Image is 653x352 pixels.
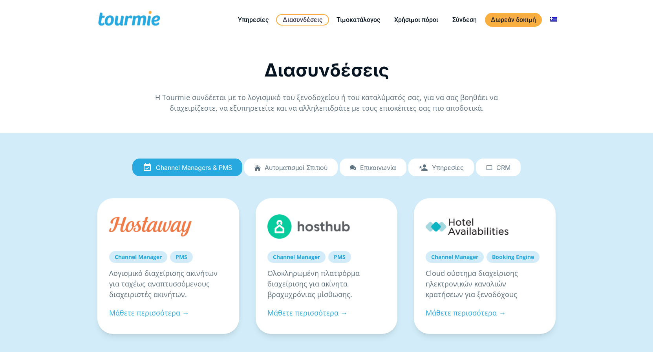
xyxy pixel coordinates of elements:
a: Δωρεάν δοκιμή [485,13,542,27]
span: CRM [496,164,510,171]
a: Channel Manager [426,251,484,263]
p: Ολοκληρωμένη πλατφόρμα διαχείρισης για ακίνητα βραχυχρόνιας μίσθωσης. [267,268,386,300]
span: Διασυνδέσεις [264,59,389,81]
a: Channel Manager [109,251,167,263]
a: Υπηρεσίες [408,159,474,177]
a: Σύνδεση [446,15,483,25]
a: PMS [170,251,193,263]
a: CRM [476,159,521,177]
a: Μάθετε περισσότερα → [109,308,189,317]
p: Cloud σύστημα διαχείρισης ηλεκτρονικών καναλιών κρατήσεων για ξενοδόχους [426,268,544,300]
a: Διασυνδέσεις [276,14,329,26]
span: Η Tourmie συνδέεται με το λογισμικό του ξενοδοχείου ή του καταλύματός σας, για να σας βοηθάει να ... [155,93,498,113]
a: Μάθετε περισσότερα → [267,308,348,317]
a: PMS [328,251,351,263]
a: Αυτοματισμοί Σπιτιού [244,159,338,177]
a: Υπηρεσίες [232,15,274,25]
a: Μάθετε περισσότερα → [426,308,506,317]
a: Τιμοκατάλογος [331,15,386,25]
a: Booking Engine [487,251,540,263]
a: Channel Managers & PMS [132,159,242,177]
a: Χρήσιμοι πόροι [388,15,444,25]
span: Αυτοματισμοί Σπιτιού [265,164,327,171]
span: Channel Managers & PMS [156,164,232,171]
span: Επικοινωνία [360,164,396,171]
span: Υπηρεσίες [432,164,464,171]
a: Επικοινωνία [340,159,406,177]
p: Λογισμικό διαχείρισης ακινήτων για ταχέως αναπτυσσόμενους διαχειριστές ακινήτων. [109,268,227,300]
a: Channel Manager [267,251,326,263]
